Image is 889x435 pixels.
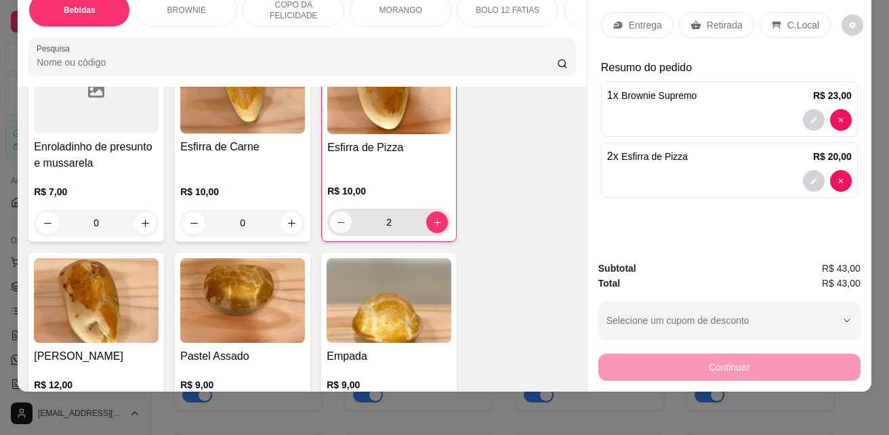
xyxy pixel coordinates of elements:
p: Bebidas [64,5,96,16]
button: decrease-product-quantity [183,212,205,234]
h4: Esfirra de Pizza [327,140,451,156]
h4: Esfirra de Carne [180,139,305,155]
button: decrease-product-quantity [842,14,863,36]
span: R$ 43,00 [822,261,861,276]
p: R$ 10,00 [180,185,305,199]
p: R$ 20,00 [813,150,852,163]
strong: Subtotal [598,263,636,274]
p: MORANGO [379,5,422,16]
button: decrease-product-quantity [37,212,58,234]
input: Pesquisa [37,56,557,69]
img: product-image [327,258,451,343]
button: decrease-product-quantity [803,109,825,131]
h4: Enroladinho de presunto e mussarela [34,139,159,171]
button: decrease-product-quantity [803,170,825,192]
button: decrease-product-quantity [830,109,852,131]
span: R$ 43,00 [822,276,861,291]
h4: Empada [327,348,451,365]
h4: [PERSON_NAME] [34,348,159,365]
p: BOLO 12 FATIAS [476,5,539,16]
button: decrease-product-quantity [330,211,352,233]
button: increase-product-quantity [134,212,156,234]
button: increase-product-quantity [426,211,448,233]
p: Retirada [707,18,743,32]
h4: Pastel Assado [180,348,305,365]
strong: Total [598,278,620,289]
p: R$ 10,00 [327,184,451,198]
p: C.Local [787,18,819,32]
button: increase-product-quantity [281,212,302,234]
p: 2 x [607,148,688,165]
button: decrease-product-quantity [830,170,852,192]
p: Entrega [629,18,662,32]
span: Brownie Supremo [621,90,697,101]
span: Esfirra de Pizza [621,151,688,162]
p: Resumo do pedido [601,60,858,76]
img: product-image [327,49,451,134]
button: Selecione um cupom de desconto [598,302,861,339]
p: R$ 9,00 [327,378,451,392]
p: R$ 7,00 [34,185,159,199]
img: product-image [180,258,305,343]
p: R$ 9,00 [180,378,305,392]
p: BROWNIE [167,5,206,16]
img: product-image [34,258,159,343]
p: R$ 12,00 [34,378,159,392]
label: Pesquisa [37,43,75,54]
p: R$ 23,00 [813,89,852,102]
p: 1 x [607,87,697,104]
img: product-image [180,49,305,133]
